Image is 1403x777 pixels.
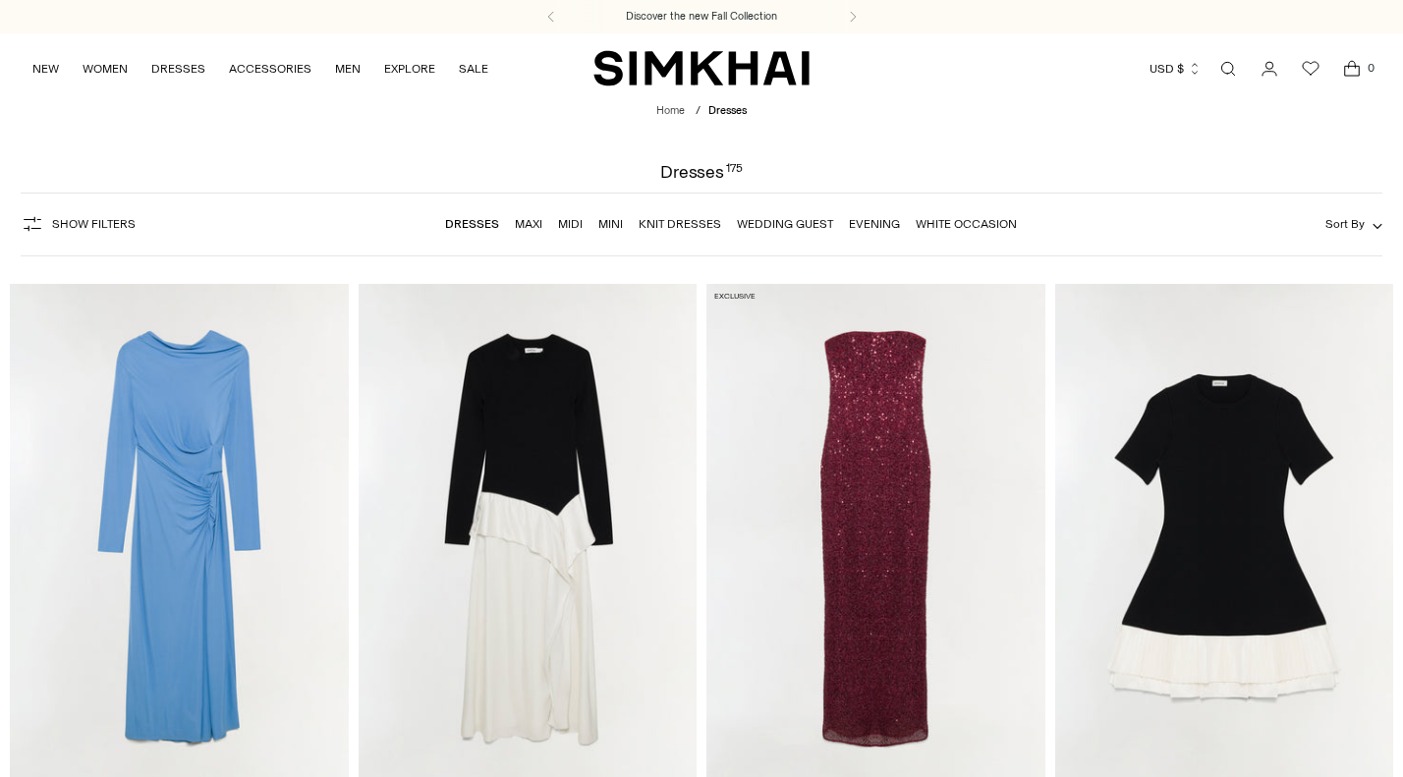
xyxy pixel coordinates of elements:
[1325,217,1365,231] span: Sort By
[1250,49,1289,88] a: Go to the account page
[558,217,583,231] a: Midi
[1325,213,1382,235] button: Sort By
[737,217,833,231] a: Wedding Guest
[1291,49,1330,88] a: Wishlist
[83,47,128,90] a: WOMEN
[335,47,361,90] a: MEN
[849,217,900,231] a: Evening
[445,217,499,231] a: Dresses
[708,104,747,117] span: Dresses
[515,217,542,231] a: Maxi
[1208,49,1248,88] a: Open search modal
[1150,47,1202,90] button: USD $
[1362,59,1379,77] span: 0
[656,103,747,120] nav: breadcrumbs
[726,163,743,181] div: 175
[459,47,488,90] a: SALE
[21,208,136,240] button: Show Filters
[696,103,701,120] div: /
[151,47,205,90] a: DRESSES
[445,203,1017,245] nav: Linked collections
[52,217,136,231] span: Show Filters
[1332,49,1372,88] a: Open cart modal
[384,47,435,90] a: EXPLORE
[916,217,1017,231] a: White Occasion
[660,163,743,181] h1: Dresses
[593,49,810,87] a: SIMKHAI
[639,217,721,231] a: Knit Dresses
[32,47,59,90] a: NEW
[626,9,777,25] a: Discover the new Fall Collection
[656,104,685,117] a: Home
[598,217,623,231] a: Mini
[229,47,311,90] a: ACCESSORIES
